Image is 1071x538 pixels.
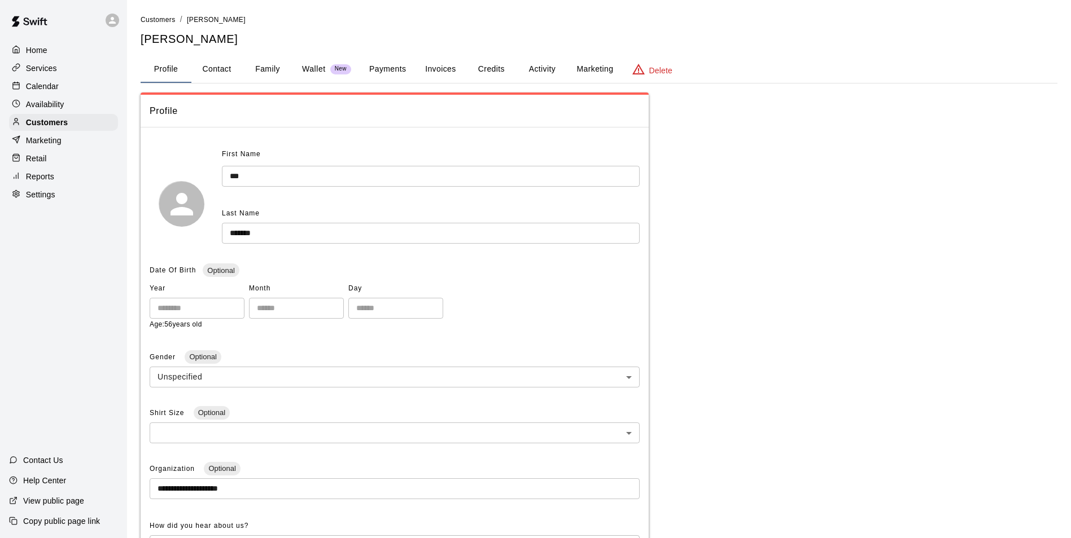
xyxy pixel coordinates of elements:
p: Contact Us [23,455,63,466]
p: View public page [23,495,84,506]
span: Customers [141,16,176,24]
a: Settings [9,186,118,203]
span: Age: 56 years old [150,320,202,328]
span: Month [249,280,344,298]
a: Customers [9,114,118,131]
button: Activity [517,56,567,83]
button: Contact [191,56,242,83]
a: Customers [141,15,176,24]
a: Marketing [9,132,118,149]
span: Shirt Size [150,409,187,417]
p: Wallet [302,63,326,75]
button: Marketing [567,56,622,83]
p: Retail [26,153,47,164]
span: New [330,65,351,73]
span: Optional [204,464,240,473]
a: Home [9,42,118,59]
span: First Name [222,145,261,164]
span: Gender [150,353,178,361]
a: Retail [9,150,118,167]
span: Last Name [222,209,260,217]
button: Invoices [415,56,466,83]
p: Help Center [23,475,66,486]
span: Organization [150,465,197,473]
p: Settings [26,189,55,200]
span: Optional [194,408,230,417]
span: [PERSON_NAME] [187,16,246,24]
h5: [PERSON_NAME] [141,32,1057,47]
p: Availability [26,99,64,110]
a: Reports [9,168,118,185]
li: / [180,14,182,25]
div: basic tabs example [141,56,1057,83]
button: Payments [360,56,415,83]
a: Availability [9,96,118,113]
p: Marketing [26,135,62,146]
p: Reports [26,171,54,182]
span: Optional [185,352,221,361]
p: Services [26,63,57,74]
p: Home [26,45,47,56]
button: Family [242,56,293,83]
span: Year [150,280,244,298]
span: Optional [203,266,239,275]
p: Calendar [26,81,59,92]
p: Customers [26,117,68,128]
nav: breadcrumb [141,14,1057,26]
button: Profile [141,56,191,83]
button: Credits [466,56,517,83]
span: Day [348,280,443,298]
a: Services [9,60,118,77]
p: Delete [649,65,672,76]
p: Copy public page link [23,515,100,527]
span: Profile [150,104,640,118]
a: Calendar [9,78,118,95]
div: Unspecified [150,367,640,387]
span: Date Of Birth [150,266,196,274]
span: How did you hear about us? [150,522,248,530]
